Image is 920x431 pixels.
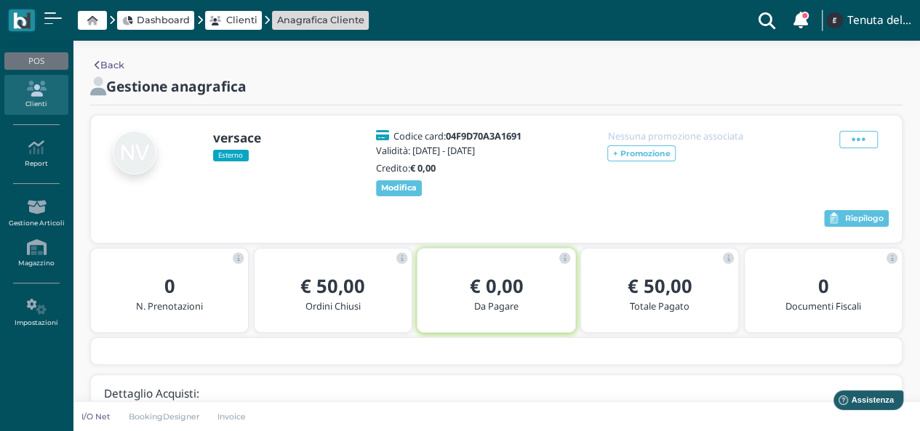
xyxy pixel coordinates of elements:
button: Riepilogo [824,210,889,227]
div: POS [4,52,68,70]
img: ... [826,12,842,28]
b: € 0,00 [469,273,523,299]
a: Report [4,134,68,174]
span: Dashboard [137,13,190,27]
b: € 50,00 [300,273,365,299]
iframe: Help widget launcher [817,386,908,419]
h5: Credito: [376,163,529,173]
h5: Da Pagare [429,301,563,311]
p: I/O Net [81,411,111,422]
span: Riepilogo [845,214,884,224]
b: 0 [164,273,175,299]
h4: Tenuta del Barco [847,15,911,27]
a: Clienti [4,75,68,115]
span: Esterno [213,150,249,161]
a: Gestione Articoli [4,193,68,233]
a: Dashboard [122,13,190,27]
h5: Nessuna promozione associata [607,131,760,141]
a: Impostazioni [4,293,68,333]
span: Assistenza [43,12,96,23]
h4: Dettaglio Acquisti: [104,388,199,400]
span: Clienti [225,13,257,27]
a: Anagrafica Cliente [277,13,364,27]
b: € 0,00 [410,161,436,174]
a: ... Tenuta del Barco [824,3,911,38]
a: Invoice [209,411,256,422]
a: Clienti [209,13,257,27]
b: + Promozione [613,148,671,158]
b: Modifica [381,182,417,193]
a: Back [95,58,124,72]
b: versace [213,129,261,146]
img: logo [13,12,30,29]
h5: N. Prenotazioni [103,301,236,311]
a: BookingDesigner [119,411,209,422]
h5: Validità: [DATE] - [DATE] [376,145,529,156]
b: € 50,00 [628,273,692,299]
h5: Ordini Chiusi [266,301,400,311]
a: Magazzino [4,233,68,273]
b: 04F9D70A3A1691 [446,129,521,142]
h5: Totale Pagato [593,301,727,311]
img: null versace [113,131,156,174]
h5: Documenti Fiscali [756,301,890,311]
h2: Gestione anagrafica [106,78,247,94]
h5: Codice card: [393,131,521,141]
b: 0 [817,273,828,299]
